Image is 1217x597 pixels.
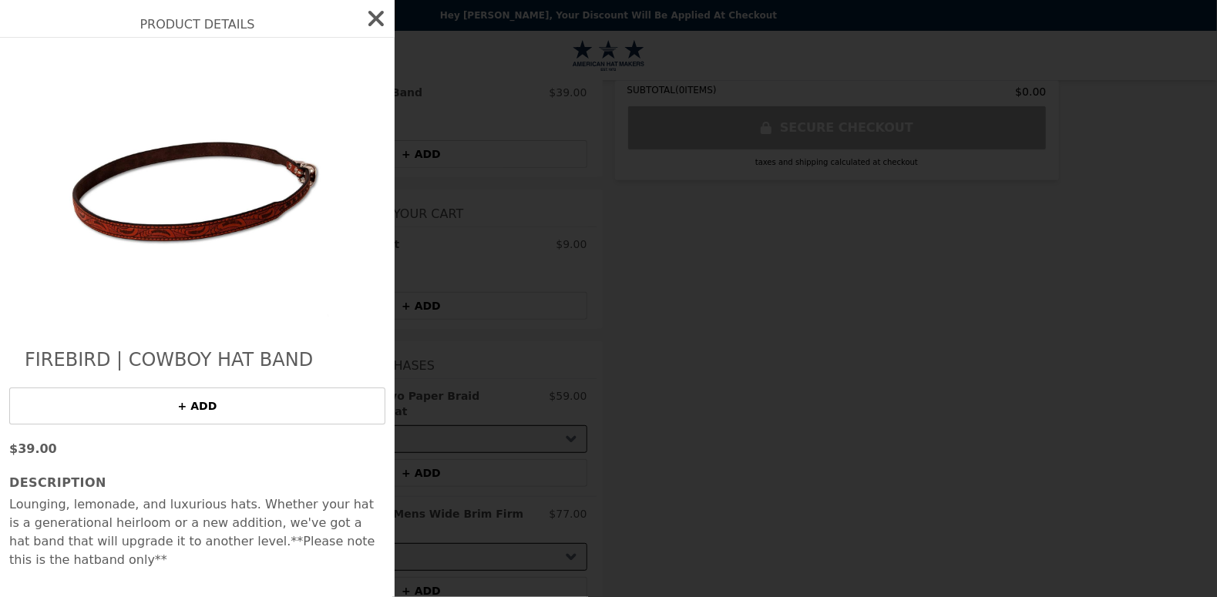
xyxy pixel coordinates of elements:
[9,474,385,492] h3: Description
[9,387,385,424] button: + ADD
[9,440,385,458] p: $39.00
[25,347,370,372] h2: Firebird | Cowboy Hat Band
[9,495,385,569] p: Lounging, lemonade, and luxurious hats. Whether your hat is a generational heirloom or a new addi...
[56,53,338,317] img: brown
